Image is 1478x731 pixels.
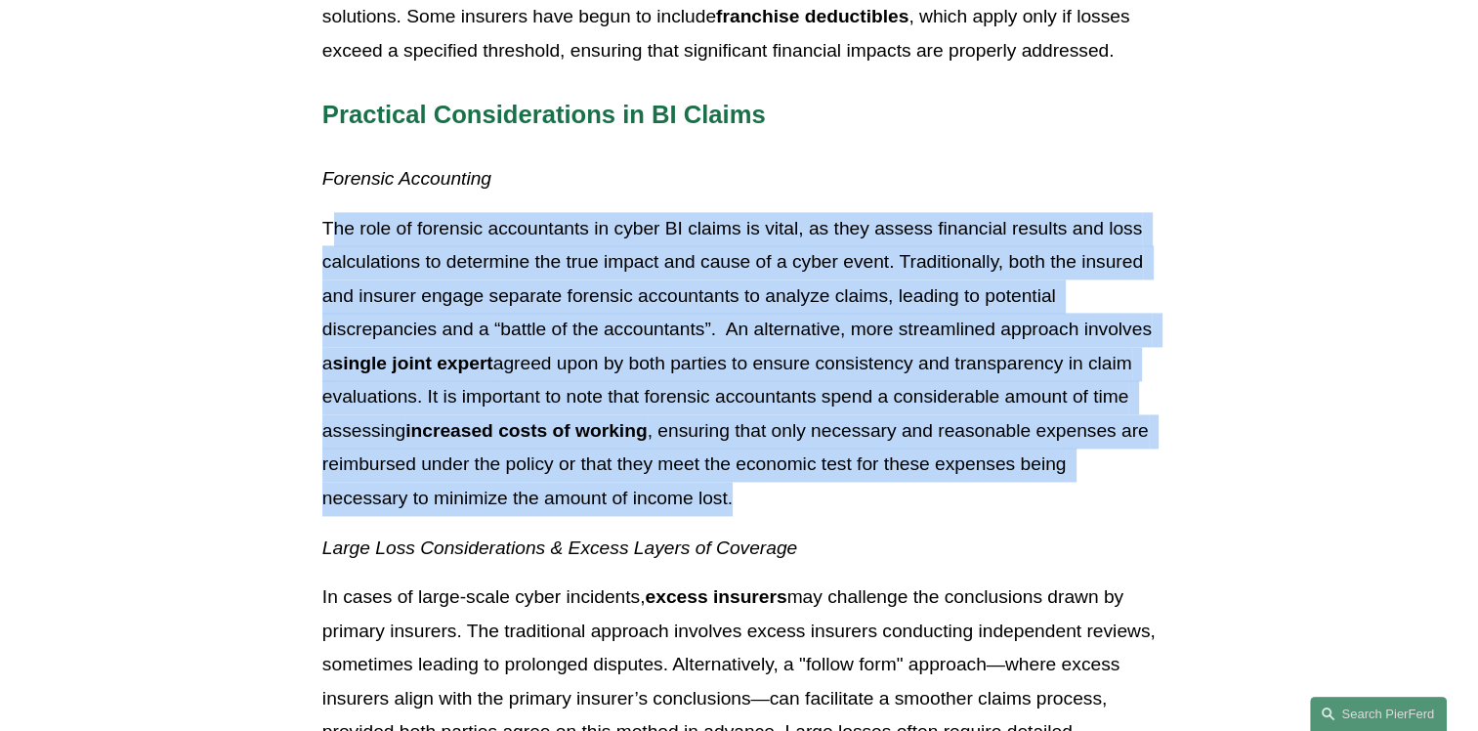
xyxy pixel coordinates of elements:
[322,101,766,128] span: Practical Considerations in BI Claims
[322,537,797,558] em: Large Loss Considerations & Excess Layers of Coverage
[322,168,491,189] em: Forensic Accounting
[716,6,908,26] strong: franchise deductibles
[1310,697,1447,731] a: Search this site
[405,420,647,441] strong: increased costs of working
[333,353,493,373] strong: single joint expert
[322,212,1156,516] p: The role of forensic accountants in cyber BI claims is vital, as they assess financial results an...
[645,586,786,607] strong: excess insurers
